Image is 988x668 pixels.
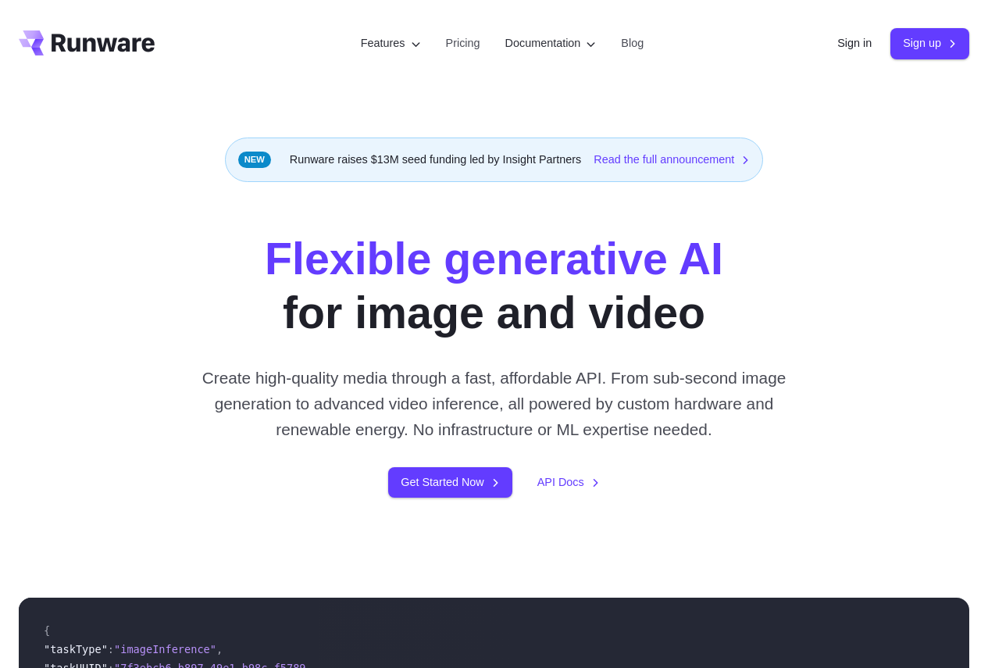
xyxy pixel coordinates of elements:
div: Runware raises $13M seed funding led by Insight Partners [225,138,764,182]
a: Pricing [446,34,480,52]
span: "imageInference" [114,643,216,655]
label: Documentation [505,34,597,52]
a: Go to / [19,30,155,55]
span: , [216,643,223,655]
a: Sign in [837,34,872,52]
a: Sign up [890,28,969,59]
a: API Docs [537,473,600,491]
label: Features [361,34,421,52]
span: { [44,624,50,637]
span: "taskType" [44,643,108,655]
a: Blog [621,34,644,52]
h1: for image and video [265,232,723,340]
p: Create high-quality media through a fast, affordable API. From sub-second image generation to adv... [190,365,798,443]
strong: Flexible generative AI [265,234,723,284]
span: : [108,643,114,655]
a: Read the full announcement [594,151,750,169]
a: Get Started Now [388,467,512,498]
